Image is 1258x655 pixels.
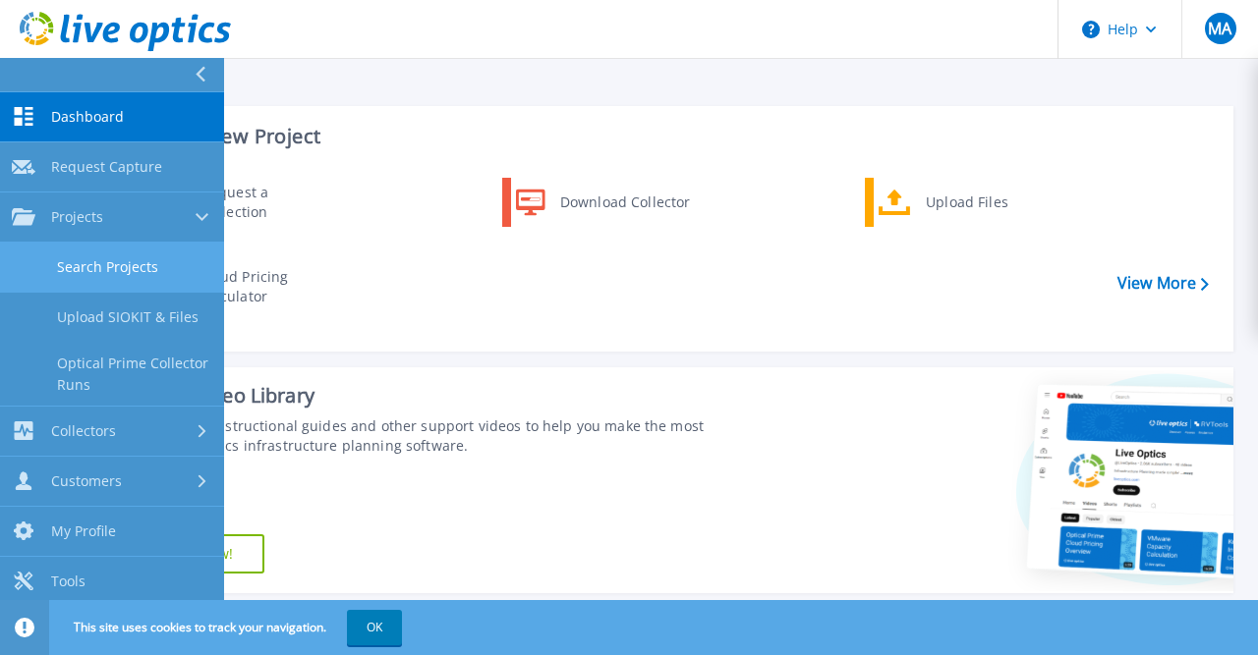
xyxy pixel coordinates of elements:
span: MA [1208,21,1231,36]
a: Request a Collection [139,178,340,227]
a: View More [1117,274,1209,293]
span: This site uses cookies to track your navigation. [54,610,402,645]
div: Find tutorials, instructional guides and other support videos to help you make the most of your L... [115,416,707,456]
a: Download Collector [502,178,704,227]
div: Request a Collection [192,183,335,222]
span: Dashboard [51,108,124,126]
span: Customers [51,472,122,490]
div: Cloud Pricing Calculator [190,267,335,306]
span: Request Capture [51,158,162,176]
a: Upload Files [865,178,1066,227]
span: Collectors [51,422,116,440]
a: Cloud Pricing Calculator [139,262,340,311]
div: Upload Files [916,183,1061,222]
div: Support Video Library [115,383,707,409]
button: OK [347,610,402,645]
span: My Profile [51,522,116,540]
span: Tools [51,573,86,590]
div: Download Collector [550,183,699,222]
h3: Start a New Project [140,126,1208,147]
span: Projects [51,208,103,226]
